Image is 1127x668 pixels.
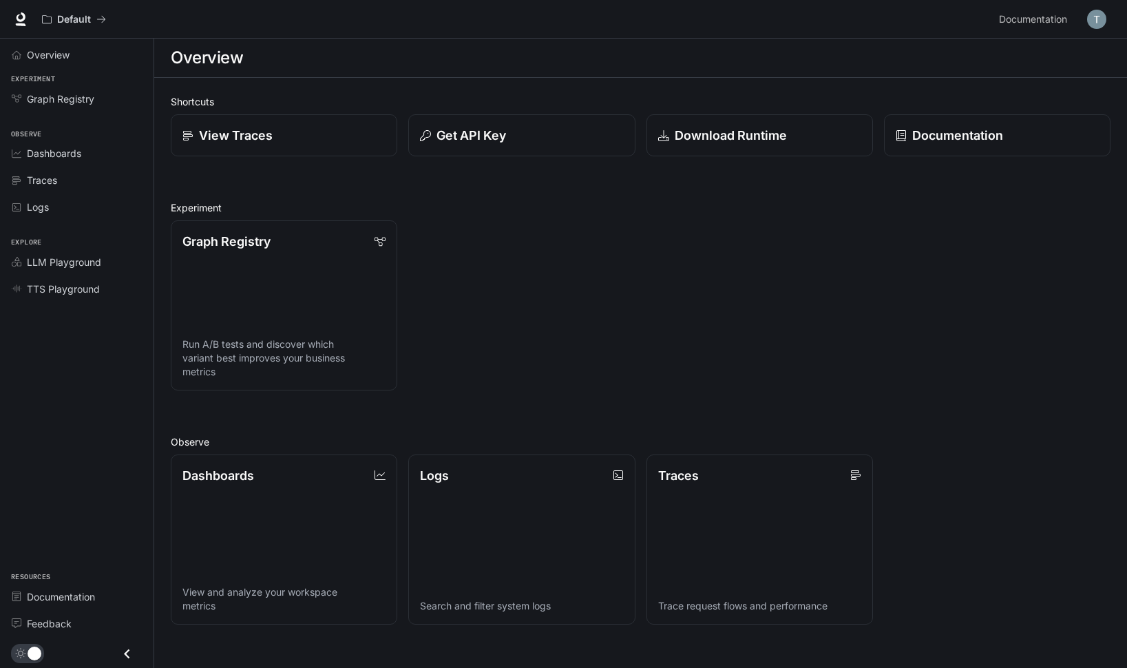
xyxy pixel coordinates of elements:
span: TTS Playground [27,282,100,296]
h2: Observe [171,435,1110,449]
p: Documentation [912,126,1003,145]
h2: Shortcuts [171,94,1110,109]
span: Feedback [27,616,72,631]
p: Traces [658,466,699,485]
button: Close drawer [112,640,143,668]
img: User avatar [1087,10,1106,29]
a: Documentation [6,585,148,609]
p: Search and filter system logs [420,599,623,613]
a: Overview [6,43,148,67]
a: TracesTrace request flows and performance [646,455,873,625]
a: View Traces [171,114,397,156]
h1: Overview [171,44,243,72]
a: Graph Registry [6,87,148,111]
a: TTS Playground [6,277,148,301]
a: Download Runtime [646,114,873,156]
a: Dashboards [6,141,148,165]
a: Traces [6,168,148,192]
p: Download Runtime [675,126,787,145]
p: Dashboards [182,466,254,485]
a: LLM Playground [6,250,148,274]
span: Logs [27,200,49,214]
span: Traces [27,173,57,187]
span: Overview [27,48,70,62]
h2: Experiment [171,200,1110,215]
button: All workspaces [36,6,112,33]
p: Trace request flows and performance [658,599,861,613]
a: LogsSearch and filter system logs [408,455,635,625]
span: Dashboards [27,146,81,160]
a: Logs [6,195,148,219]
p: View and analyze your workspace metrics [182,585,386,613]
p: Graph Registry [182,232,271,251]
a: Graph RegistryRun A/B tests and discover which variant best improves your business metrics [171,220,397,390]
span: Graph Registry [27,92,94,106]
a: DashboardsView and analyze your workspace metrics [171,455,397,625]
button: User avatar [1083,6,1110,33]
p: Run A/B tests and discover which variant best improves your business metrics [182,337,386,379]
span: Dark mode toggle [28,645,41,660]
p: View Traces [199,126,273,145]
span: LLM Playground [27,255,101,269]
button: Get API Key [408,114,635,156]
p: Get API Key [436,126,506,145]
span: Documentation [999,11,1067,28]
p: Default [57,14,91,25]
a: Documentation [993,6,1077,33]
a: Documentation [884,114,1110,156]
p: Logs [420,466,449,485]
span: Documentation [27,589,95,604]
a: Feedback [6,612,148,636]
